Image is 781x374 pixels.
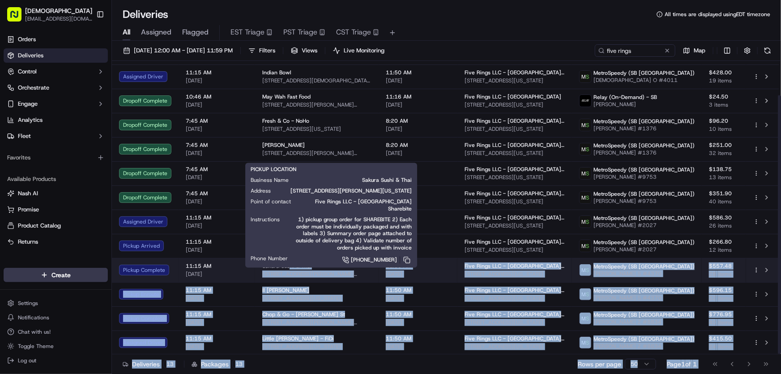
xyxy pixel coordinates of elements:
[386,125,450,133] span: [DATE]
[18,206,39,214] span: Promise
[709,142,739,149] span: $251.00
[186,117,248,125] span: 7:45 AM
[9,131,16,138] div: 📗
[465,271,565,278] span: [STREET_ADDRESS][US_STATE]
[230,27,265,38] span: EST Triage
[465,190,565,197] span: Five Rings LLC - [GEOGRAPHIC_DATA] - Floor 30
[465,343,565,350] span: [STREET_ADDRESS][US_STATE]
[18,52,43,60] span: Deliveries
[386,69,450,76] span: 11:50 AM
[465,262,565,270] span: Five Rings LLC - [GEOGRAPHIC_DATA] - Floor 30
[30,86,147,95] div: Start new chat
[262,101,371,108] span: [STREET_ADDRESS][PERSON_NAME][US_STATE]
[51,271,71,279] span: Create
[709,287,739,294] span: $596.15
[186,101,248,108] span: [DATE]
[186,262,248,270] span: 11:15 AM
[186,142,248,149] span: 7:45 AM
[186,311,248,318] span: 11:15 AM
[23,58,161,67] input: Got a question? Start typing here...
[593,263,695,270] span: MetroSpeedy (SB [GEOGRAPHIC_DATA])
[5,126,72,142] a: 📗Knowledge Base
[593,287,695,294] span: MetroSpeedy (SB [GEOGRAPHIC_DATA])
[465,174,565,181] span: [STREET_ADDRESS][US_STATE]
[25,15,92,22] button: [EMAIL_ADDRESS][DOMAIN_NAME]
[386,319,450,326] span: [DATE]
[709,150,739,157] span: 32 items
[251,198,291,205] span: Point of contact
[186,174,248,181] span: [DATE]
[123,360,177,369] div: Deliveries
[580,337,591,348] img: metro_speed_logo.png
[465,198,565,205] span: [STREET_ADDRESS][US_STATE]
[9,36,163,50] p: Welcome 👋
[186,246,248,254] span: [DATE]
[186,319,248,326] span: [DATE]
[593,166,695,173] span: MetroSpeedy (SB [GEOGRAPHIC_DATA])
[251,176,289,184] span: Business Name
[4,354,108,367] button: Log out
[761,44,774,57] button: Refresh
[351,257,397,264] span: [PHONE_NUMBER]
[152,88,163,99] button: Start new chat
[283,27,317,38] span: PST Triage
[262,343,371,350] span: [STREET_ADDRESS][US_STATE]
[593,246,695,253] span: [PERSON_NAME] #2027
[259,47,275,55] span: Filters
[386,93,450,100] span: 11:16 AM
[4,97,108,111] button: Engage
[709,117,739,125] span: $96.20
[709,335,739,342] span: $415.50
[667,360,697,369] div: Page 1 of 1
[465,166,565,173] span: Five Rings LLC - [GEOGRAPHIC_DATA] - Floor 30
[709,238,739,245] span: $266.80
[593,294,695,301] span: [PERSON_NAME] S #4370
[18,238,38,246] span: Returns
[262,287,309,294] span: Il [PERSON_NAME]
[4,113,108,127] a: Analytics
[593,173,695,181] span: [PERSON_NAME] #9753
[386,101,450,108] span: [DATE]
[18,84,49,92] span: Orchestrate
[4,311,108,324] button: Notifications
[465,295,565,302] span: [STREET_ADDRESS][US_STATE]
[386,117,450,125] span: 8:20 AM
[709,125,739,133] span: 10 items
[709,174,739,181] span: 13 items
[18,328,51,335] span: Chat with us!
[709,190,739,197] span: $351.90
[262,117,309,125] span: Fresh & Co - NoHo
[580,240,591,252] img: metro_speed_logo.png
[186,166,248,173] span: 7:45 AM
[18,343,54,350] span: Toggle Theme
[386,174,450,181] span: [DATE]
[709,214,739,221] span: $586.30
[709,295,739,302] span: 32 items
[709,343,739,350] span: 24 items
[593,118,695,125] span: MetroSpeedy (SB [GEOGRAPHIC_DATA])
[85,130,144,139] span: API Documentation
[186,287,248,294] span: 11:15 AM
[186,198,248,205] span: [DATE]
[192,360,246,369] div: Packages
[18,130,68,139] span: Knowledge Base
[386,142,450,149] span: 8:20 AM
[302,47,317,55] span: Views
[262,125,371,133] span: [STREET_ADDRESS][US_STATE]
[186,93,248,100] span: 10:46 AM
[679,44,709,57] button: Map
[186,222,248,229] span: [DATE]
[186,77,248,84] span: [DATE]
[580,216,591,228] img: metro_speed_logo.png
[262,93,311,100] span: May Wah Fast Food
[593,270,695,277] span: [PERSON_NAME] S #4370
[593,215,695,222] span: MetroSpeedy (SB [GEOGRAPHIC_DATA])
[4,297,108,310] button: Settings
[18,314,49,321] span: Notifications
[386,150,450,157] span: [DATE]
[578,360,621,369] p: Rows per page
[72,126,147,142] a: 💻API Documentation
[465,93,561,100] span: Five Rings LLC - [GEOGRAPHIC_DATA]
[709,246,739,254] span: 12 items
[709,222,739,229] span: 26 items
